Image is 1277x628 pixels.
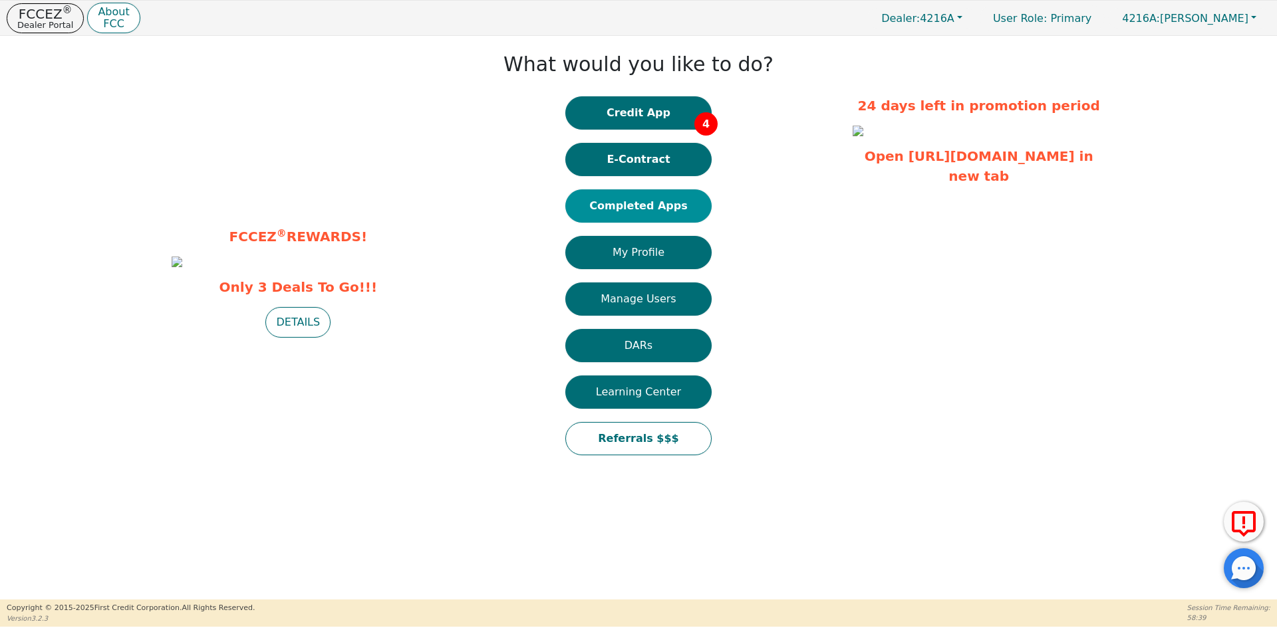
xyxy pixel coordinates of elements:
button: AboutFCC [87,3,140,34]
p: Session Time Remaining: [1187,603,1270,613]
button: 4216A:[PERSON_NAME] [1108,8,1270,29]
span: 4216A [881,12,954,25]
button: DETAILS [265,307,331,338]
a: User Role: Primary [980,5,1105,31]
p: 24 days left in promotion period [853,96,1105,116]
span: [PERSON_NAME] [1122,12,1248,25]
span: All Rights Reserved. [182,603,255,612]
sup: ® [63,4,72,16]
span: Only 3 Deals To Go!!! [172,277,424,297]
span: 4 [694,112,718,136]
button: Learning Center [565,375,712,409]
p: Copyright © 2015- 2025 First Credit Corporation. [7,603,255,614]
p: About [98,7,129,17]
p: 58:39 [1187,613,1270,623]
p: Dealer Portal [17,21,73,29]
a: Open [URL][DOMAIN_NAME] in new tab [865,148,1093,184]
button: Completed Apps [565,189,712,223]
button: E-Contract [565,143,712,176]
button: FCCEZ®Dealer Portal [7,3,84,33]
p: Version 3.2.3 [7,613,255,623]
button: Credit App4 [565,96,712,130]
p: FCCEZ REWARDS! [172,227,424,247]
p: Primary [980,5,1105,31]
h1: What would you like to do? [503,52,774,76]
span: Dealer: [881,12,920,25]
sup: ® [277,227,287,239]
span: 4216A: [1122,12,1160,25]
button: DARs [565,329,712,362]
button: Dealer:4216A [867,8,976,29]
button: Manage Users [565,282,712,316]
p: FCCEZ [17,7,73,21]
span: User Role : [993,12,1047,25]
p: FCC [98,19,129,29]
button: Report Error to FCC [1224,502,1264,542]
button: My Profile [565,236,712,269]
img: 9509a3b3-570b-43ae-beb1-521972f0acf2 [853,126,863,136]
img: 823e5006-6473-42f4-94df-83c91516776e [172,257,182,267]
button: Referrals $$$ [565,422,712,455]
